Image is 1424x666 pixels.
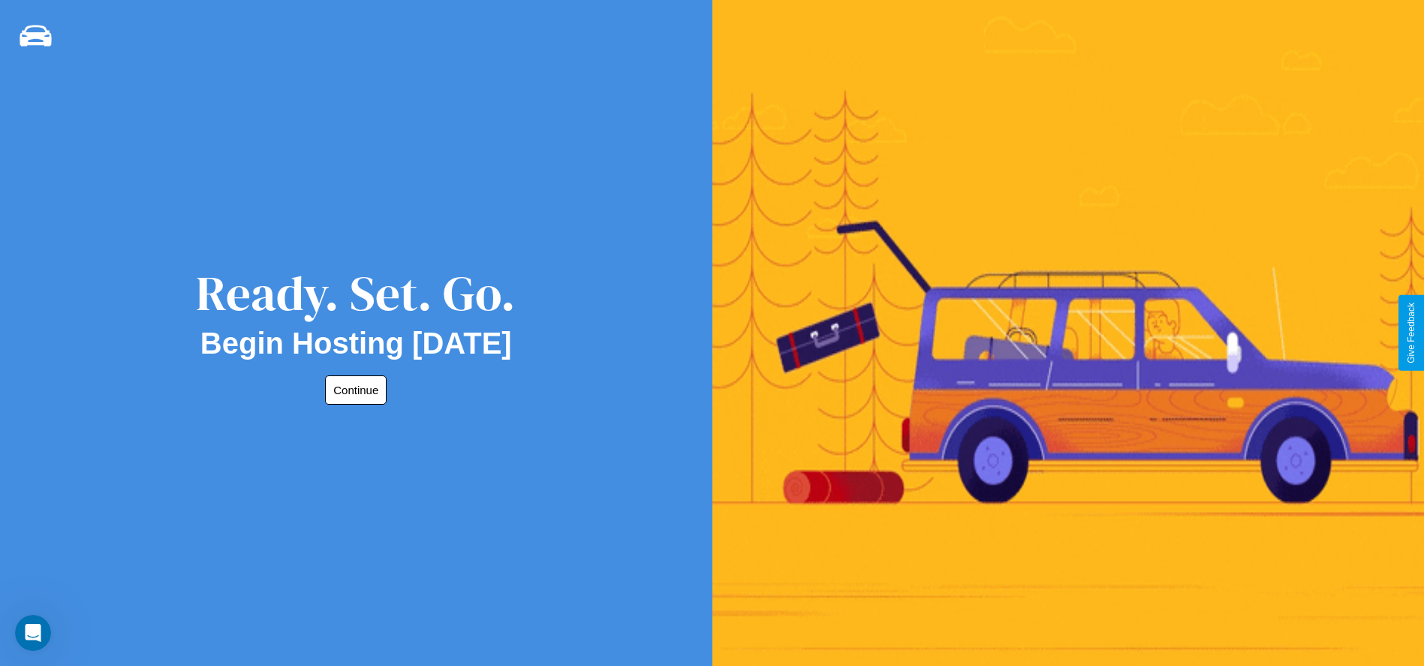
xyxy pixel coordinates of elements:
[15,615,51,651] iframe: Intercom live chat
[1406,303,1416,363] div: Give Feedback
[196,260,516,327] div: Ready. Set. Go.
[200,327,512,360] h2: Begin Hosting [DATE]
[325,375,387,405] button: Continue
